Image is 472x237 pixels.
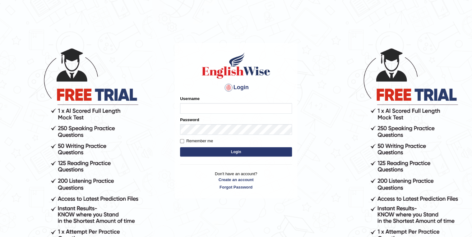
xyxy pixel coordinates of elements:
[180,139,184,143] input: Remember me
[180,83,292,93] h4: Login
[180,117,199,123] label: Password
[180,171,292,190] p: Don't have an account?
[180,147,292,157] button: Login
[180,177,292,183] a: Create an account
[180,184,292,190] a: Forgot Password
[180,96,200,102] label: Username
[201,52,271,80] img: Logo of English Wise sign in for intelligent practice with AI
[180,138,213,144] label: Remember me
